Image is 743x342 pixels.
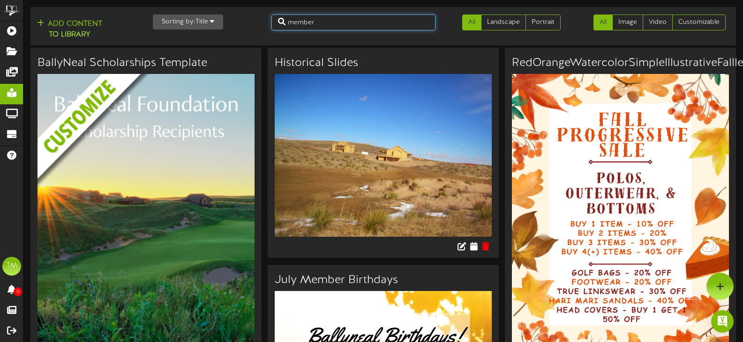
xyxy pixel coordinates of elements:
a: Landscape [481,15,526,30]
input: Search Content [271,15,435,30]
a: Video [643,15,673,30]
a: Customizable [672,15,726,30]
div: TM [2,257,21,276]
img: customize_overlay-33eb2c126fd3cb1579feece5bc878b72.png [38,74,269,227]
a: Portrait [525,15,561,30]
a: All [593,15,613,30]
h3: July Member Birthdays [275,274,492,286]
button: Add Contentto Library [34,18,105,41]
h3: BallyNeal Scholarships Template [38,57,255,69]
h3: Historical Slides [275,57,492,69]
div: Open Intercom Messenger [711,310,734,333]
h3: RedOrangeWatercolorSimpleIllustrativeFallleavesAutumnFestivalFlyer [512,57,729,69]
img: 55e976d7-f4a8-42aa-bdf9-0ef8c1f7be57.jpg [275,74,492,236]
button: Sorting by:Title [153,15,223,29]
a: All [462,15,481,30]
span: 0 [14,287,22,296]
a: Image [612,15,643,30]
